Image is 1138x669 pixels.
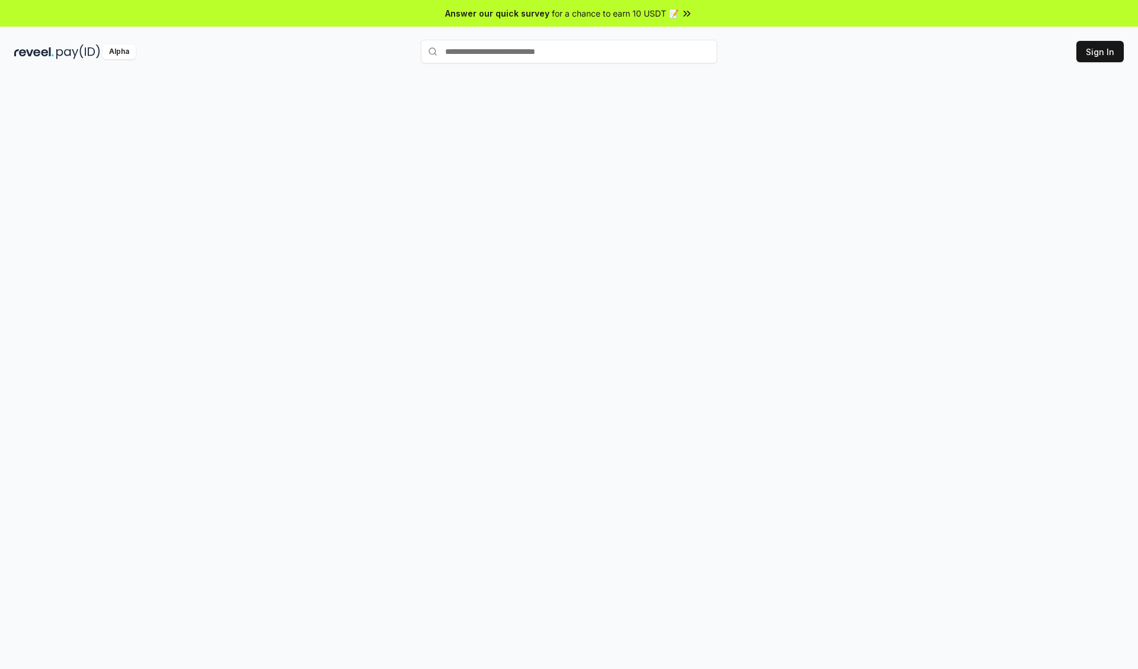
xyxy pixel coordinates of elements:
button: Sign In [1076,41,1124,62]
img: reveel_dark [14,44,54,59]
img: pay_id [56,44,100,59]
span: for a chance to earn 10 USDT 📝 [552,7,679,20]
div: Alpha [103,44,136,59]
span: Answer our quick survey [445,7,549,20]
